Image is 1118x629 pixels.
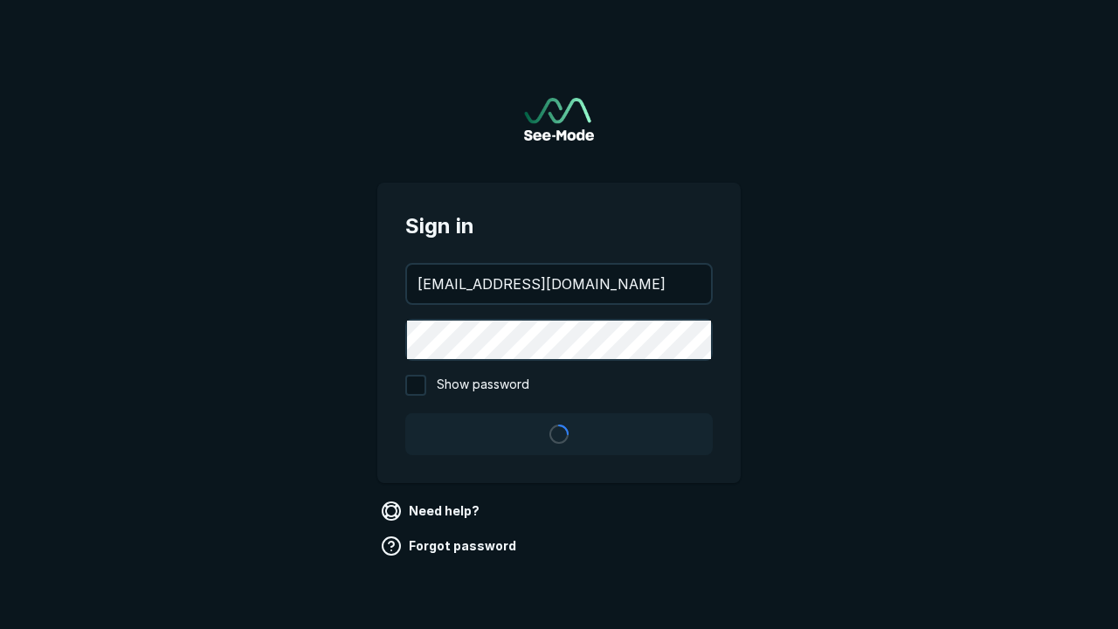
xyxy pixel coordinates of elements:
a: Need help? [377,497,487,525]
input: your@email.com [407,265,711,303]
span: Show password [437,375,529,396]
img: See-Mode Logo [524,98,594,141]
a: Go to sign in [524,98,594,141]
a: Forgot password [377,532,523,560]
span: Sign in [405,211,713,242]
